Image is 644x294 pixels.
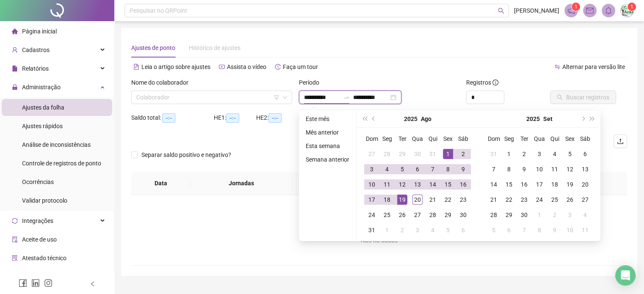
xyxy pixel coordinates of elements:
td: 2025-08-03 [364,162,379,177]
div: 10 [367,179,377,190]
th: Qua [410,131,425,146]
div: 12 [397,179,407,190]
span: Análise de inconsistências [22,141,91,148]
span: home [12,28,18,34]
span: Leia o artigo sobre ajustes [141,63,210,70]
span: Ajustes rápidos [22,123,63,129]
span: Relatórios [22,65,49,72]
div: 4 [580,210,590,220]
div: 11 [382,179,392,190]
td: 2025-10-07 [517,223,532,238]
td: 2025-09-24 [532,192,547,207]
td: 2025-09-21 [486,192,501,207]
span: Aceite de uso [22,236,57,243]
td: 2025-08-17 [364,192,379,207]
div: 15 [443,179,453,190]
span: lock [12,84,18,90]
td: 2025-08-18 [379,192,395,207]
button: super-prev-year [360,110,369,127]
td: 2025-08-19 [395,192,410,207]
span: facebook [19,279,27,287]
th: Seg [501,131,517,146]
div: 30 [458,210,468,220]
th: Sex [562,131,578,146]
div: 2 [458,149,468,159]
div: 10 [534,164,544,174]
div: 25 [382,210,392,220]
span: user-add [12,47,18,53]
div: 8 [504,164,514,174]
td: 2025-08-01 [440,146,456,162]
sup: 1 [572,3,580,11]
div: 4 [382,164,392,174]
td: 2025-09-15 [501,177,517,192]
td: 2025-08-12 [395,177,410,192]
div: 1 [443,149,453,159]
td: 2025-08-28 [425,207,440,223]
div: 12 [565,164,575,174]
div: 11 [550,164,560,174]
td: 2025-08-07 [425,162,440,177]
td: 2025-08-13 [410,177,425,192]
td: 2025-08-04 [379,162,395,177]
td: 2025-09-18 [547,177,562,192]
div: 30 [519,210,529,220]
td: 2025-08-21 [425,192,440,207]
span: [PERSON_NAME] [514,6,559,15]
div: 2 [519,149,529,159]
span: Registros [466,78,498,87]
img: 39894 [621,4,633,17]
div: 22 [504,195,514,205]
div: 18 [550,179,560,190]
div: 13 [412,179,423,190]
td: 2025-07-31 [425,146,440,162]
th: Ter [395,131,410,146]
span: filter [274,95,279,100]
span: Administração [22,84,61,91]
td: 2025-08-08 [440,162,456,177]
span: file [12,66,18,71]
div: 26 [397,210,407,220]
div: 5 [443,225,453,235]
div: 13 [580,164,590,174]
td: 2025-09-05 [562,146,578,162]
td: 2025-08-16 [456,177,471,192]
div: Não há dados [141,236,617,245]
div: 5 [489,225,499,235]
button: prev-year [369,110,379,127]
div: 10 [565,225,575,235]
div: 3 [367,164,377,174]
td: 2025-10-11 [578,223,593,238]
td: 2025-08-05 [395,162,410,177]
span: Ajustes de ponto [131,44,175,51]
th: Sáb [578,131,593,146]
div: 17 [367,195,377,205]
span: Ocorrências [22,179,54,185]
div: 21 [428,195,438,205]
td: 2025-09-07 [486,162,501,177]
td: 2025-10-06 [501,223,517,238]
span: Separar saldo positivo e negativo? [138,150,235,159]
td: 2025-09-04 [425,223,440,238]
button: Buscar registros [550,91,616,104]
td: 2025-09-01 [501,146,517,162]
td: 2025-09-03 [410,223,425,238]
span: linkedin [31,279,40,287]
td: 2025-09-01 [379,223,395,238]
div: 6 [504,225,514,235]
th: Seg [379,131,395,146]
div: 8 [534,225,544,235]
span: Página inicial [22,28,57,35]
div: 6 [412,164,423,174]
div: 29 [504,210,514,220]
span: youtube [219,64,225,70]
td: 2025-08-26 [395,207,410,223]
div: 1 [504,149,514,159]
div: 27 [412,210,423,220]
div: 19 [565,179,575,190]
div: 6 [580,149,590,159]
td: 2025-10-08 [532,223,547,238]
span: 1 [630,4,633,10]
th: Qui [547,131,562,146]
td: 2025-09-08 [501,162,517,177]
